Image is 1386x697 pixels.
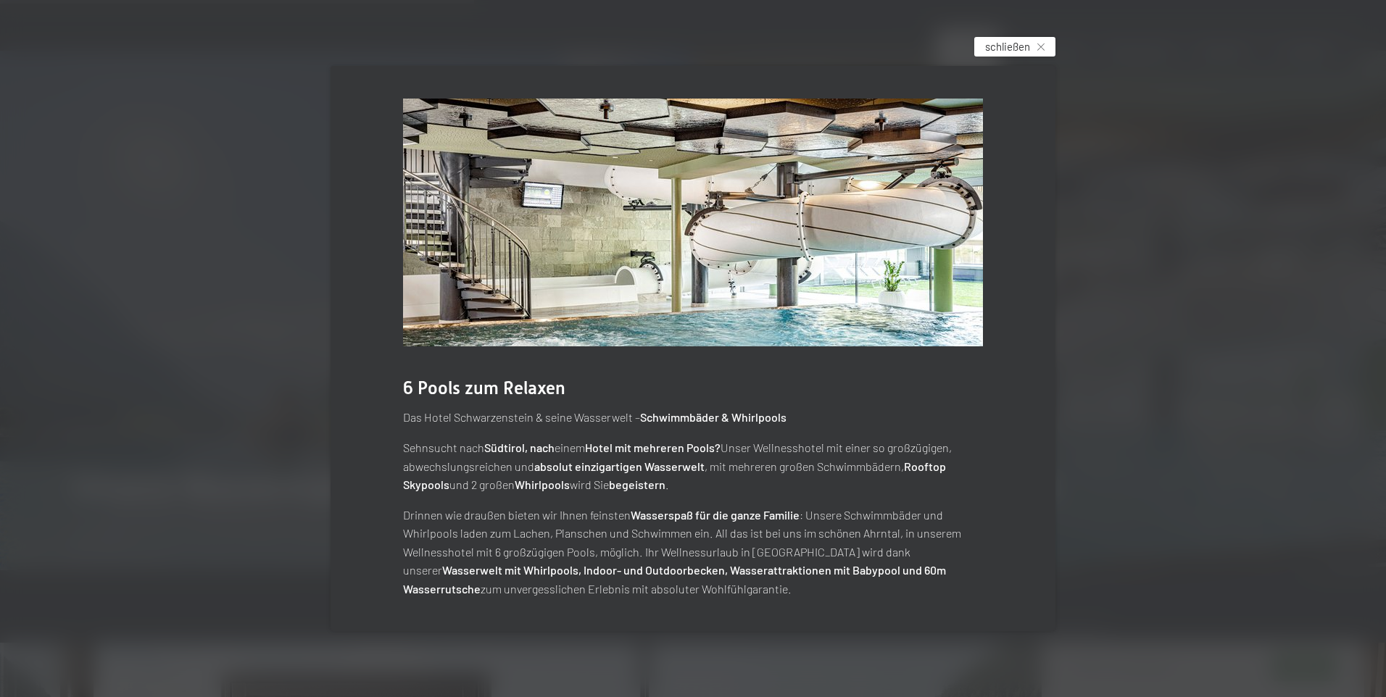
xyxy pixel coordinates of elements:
[609,477,665,491] strong: begeistern
[403,99,983,346] img: Urlaub - Schwimmbad - Sprudelbänke - Babybecken uvw.
[403,408,983,427] p: Das Hotel Schwarzenstein & seine Wasserwelt –
[403,438,983,494] p: Sehnsucht nach einem Unser Wellnesshotel mit einer so großzügigen, abwechslungsreichen und , mit ...
[631,508,800,522] strong: Wasserspaß für die ganze Familie
[403,563,946,596] strong: Wasserwelt mit Whirlpools, Indoor- und Outdoorbecken, Wasserattraktionen mit Babypool und 60m Was...
[585,441,721,454] strong: Hotel mit mehreren Pools?
[985,39,1030,54] span: schließen
[515,477,570,491] strong: Whirlpools
[403,506,983,598] p: Drinnen wie draußen bieten wir Ihnen feinsten : Unsere Schwimmbäder und Whirlpools laden zum Lach...
[403,377,565,398] span: 6 Pools zum Relaxen
[640,410,787,424] strong: Schwimmbäder & Whirlpools
[534,459,705,473] strong: absolut einzigartigen Wasserwelt
[484,441,555,454] strong: Südtirol, nach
